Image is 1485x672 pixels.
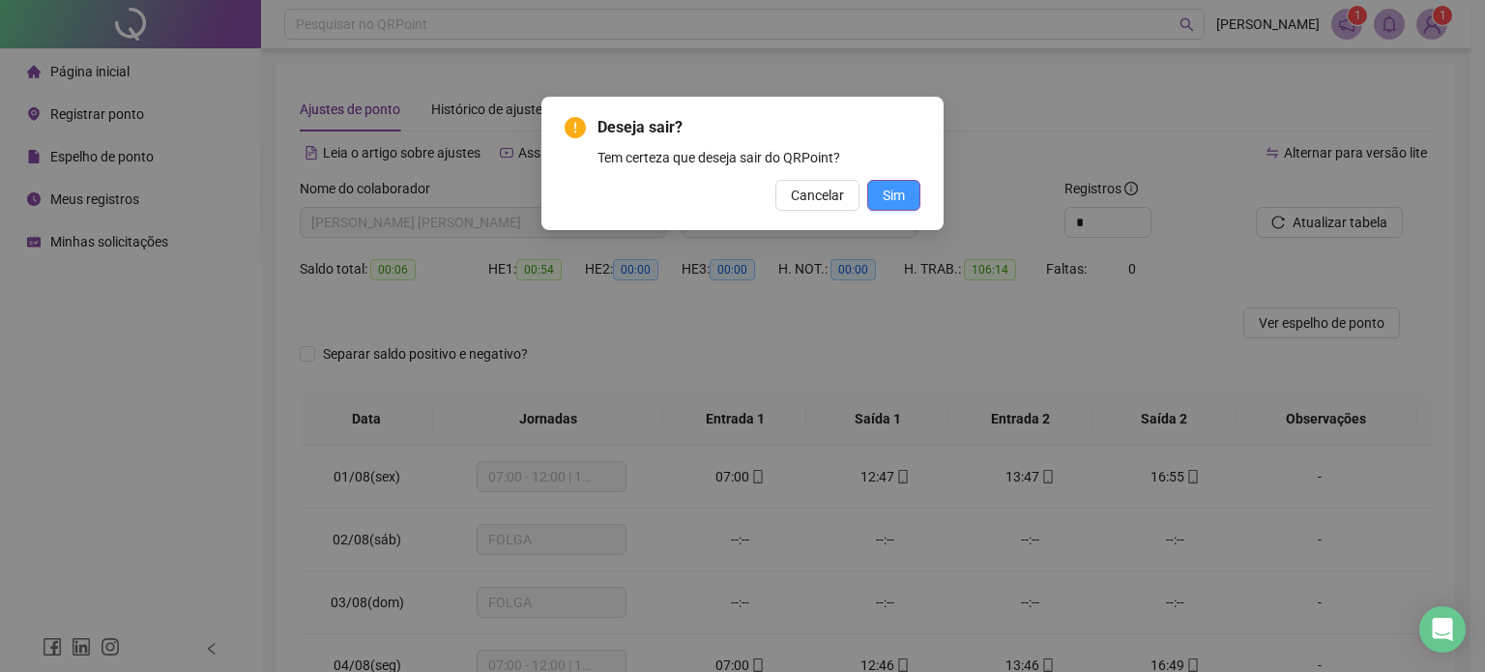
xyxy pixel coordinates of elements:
[775,180,859,211] button: Cancelar
[791,185,844,206] span: Cancelar
[597,147,920,168] div: Tem certeza que deseja sair do QRPoint?
[565,117,586,138] span: exclamation-circle
[883,185,905,206] span: Sim
[597,116,920,139] span: Deseja sair?
[867,180,920,211] button: Sim
[1419,606,1466,653] div: Open Intercom Messenger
